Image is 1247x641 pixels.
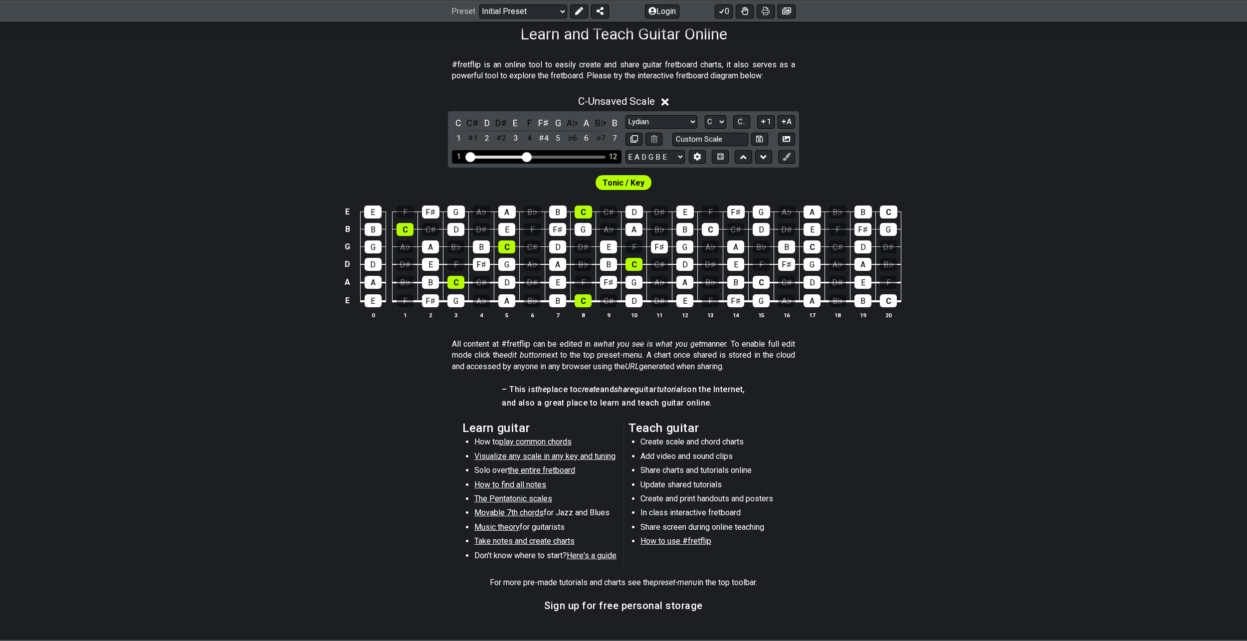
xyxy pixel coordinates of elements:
div: D [625,294,642,307]
div: C♯ [524,240,541,253]
div: G [753,206,770,218]
li: Add video and sound clips [640,451,783,465]
button: Toggle horizontal chord view [712,150,729,164]
em: edit button [504,350,542,360]
div: G [575,223,592,236]
div: B♭ [575,258,592,271]
button: 0 [715,4,733,18]
div: F [753,258,770,271]
span: How to use #fretflip [640,536,711,546]
th: 9 [596,310,622,320]
span: C.. [738,117,746,126]
div: B♭ [753,240,770,253]
div: toggle pitch class [480,116,493,130]
em: tutorials [657,385,687,394]
div: C [575,206,592,218]
div: B♭ [524,294,541,307]
div: toggle pitch class [495,116,508,130]
div: toggle scale degree [509,132,522,145]
button: Share Preset [591,4,609,18]
div: B♭ [524,206,541,218]
div: toggle scale degree [452,132,465,145]
div: F♯ [600,276,617,289]
div: A♭ [778,206,796,218]
div: D♯ [575,240,592,253]
div: C [447,276,464,289]
div: A♭ [473,206,490,218]
span: Visualize any scale in any key and tuning [474,451,616,461]
h4: and also a great place to learn and teach guitar online. [502,398,745,409]
div: G [804,258,821,271]
h3: Sign up for free personal storage [544,600,703,611]
div: D [625,206,643,218]
div: A [854,258,871,271]
div: C♯ [651,258,668,271]
span: Here's a guide [567,551,617,560]
div: C [397,223,414,236]
div: E [498,223,515,236]
button: Edit Tuning [689,150,706,164]
div: D [365,258,382,271]
div: D♯ [397,258,414,271]
div: D♯ [702,258,719,271]
td: B [342,220,354,238]
div: B [600,258,617,271]
div: toggle scale degree [523,132,536,145]
h2: Learn guitar [462,423,619,433]
div: A [625,223,642,236]
button: A [778,115,795,129]
div: B♭ [880,258,897,271]
p: For more pre-made tutorials and charts see the in the top toolbar. [490,577,757,588]
div: B [473,240,490,253]
div: F [397,206,414,218]
span: The Pentatonic scales [474,494,552,503]
div: A [804,206,821,218]
div: toggle pitch class [452,116,465,130]
button: Delete [645,133,662,146]
div: B♭ [829,206,846,218]
button: Move down [755,150,772,164]
h4: – This is place to and guitar on the Internet, [502,384,745,395]
div: toggle scale degree [537,132,550,145]
span: Preset [451,6,475,16]
div: A♭ [397,240,414,253]
div: F♯ [422,206,439,218]
em: share [614,385,634,394]
div: F♯ [778,258,795,271]
div: toggle scale degree [609,132,622,145]
em: URL [625,362,639,371]
div: D♯ [651,206,668,218]
div: G [676,240,693,253]
em: the [535,385,547,394]
th: 16 [774,310,800,320]
div: A♭ [778,294,795,307]
div: F [829,223,846,236]
button: Create image [778,4,796,18]
div: A [365,276,382,289]
div: E [854,276,871,289]
div: D [549,240,566,253]
div: D♯ [880,240,897,253]
div: B [549,294,566,307]
button: First click edit preset to enable marker editing [778,150,795,164]
div: E [676,294,693,307]
div: A [676,276,693,289]
div: G [498,258,515,271]
div: E [600,240,617,253]
div: D [676,258,693,271]
div: C♯ [829,240,846,253]
span: How to find all notes [474,480,546,489]
div: F [702,294,719,307]
div: D [447,223,464,236]
div: 1 [457,153,461,161]
span: Music theory [474,522,520,532]
div: toggle scale degree [566,132,579,145]
div: 12 [609,153,617,161]
div: D [498,276,515,289]
th: 17 [800,310,825,320]
div: E [364,206,382,218]
div: E [727,258,744,271]
li: Share screen during online teaching [640,522,783,536]
th: 5 [494,310,520,320]
div: toggle pitch class [580,116,593,130]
